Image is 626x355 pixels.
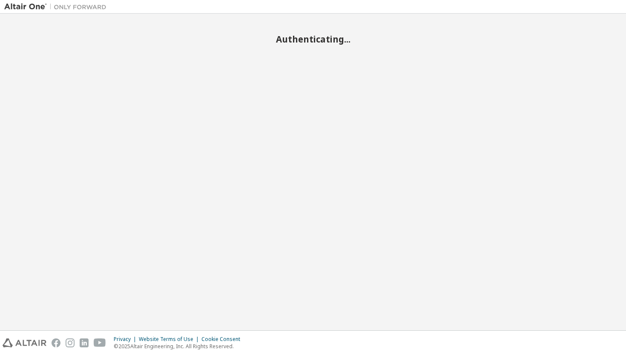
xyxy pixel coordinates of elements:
div: Website Terms of Use [139,336,201,343]
img: youtube.svg [94,338,106,347]
img: altair_logo.svg [3,338,46,347]
div: Cookie Consent [201,336,245,343]
img: instagram.svg [66,338,75,347]
p: © 2025 Altair Engineering, Inc. All Rights Reserved. [114,343,245,350]
img: facebook.svg [52,338,60,347]
img: linkedin.svg [80,338,89,347]
img: Altair One [4,3,111,11]
div: Privacy [114,336,139,343]
h2: Authenticating... [4,34,622,45]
